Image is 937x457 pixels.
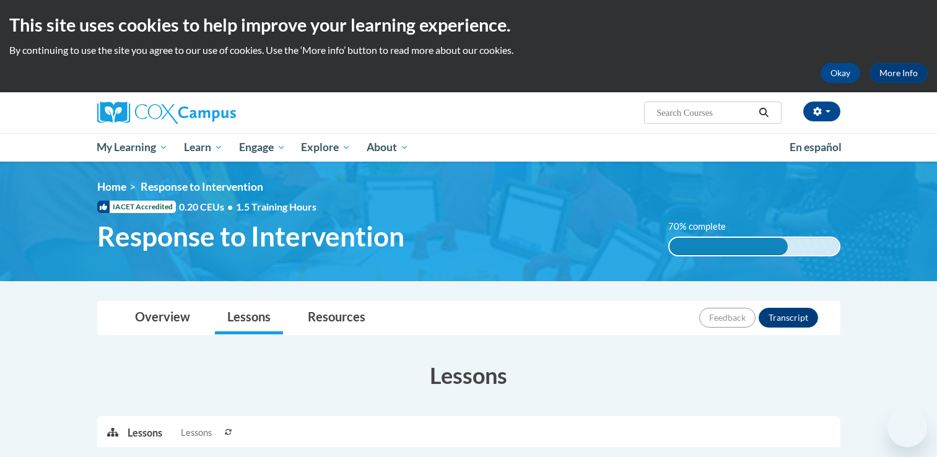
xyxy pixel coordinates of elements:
a: Resources [295,302,378,334]
h3: Lessons [97,360,840,391]
span: Response to Intervention [97,220,404,253]
a: Overview [123,302,203,334]
span: About [367,140,409,155]
span: Engage [239,140,285,155]
a: About [359,133,417,162]
p: By continuing to use the site you agree to our use of cookies. Use the ‘More info’ button to read... [9,43,928,57]
a: Learn [176,133,231,162]
a: Cox Campus [97,102,333,124]
span: 0.20 CEUs [179,200,236,214]
button: Search [754,105,773,120]
h2: This site uses cookies to help improve your learning experience. [9,12,928,37]
span: My Learning [97,140,168,155]
a: More Info [869,63,928,83]
div: Main menu [79,133,859,162]
span: Explore [301,140,351,155]
button: Okay [821,63,860,83]
p: Lessons [128,426,162,440]
button: Account Settings [803,102,840,121]
span: • [227,201,233,212]
iframe: Button to launch messaging window [887,407,927,447]
span: Learn [184,140,223,155]
a: Lessons [215,302,283,334]
span: IACET Accredited [97,201,176,213]
button: Feedback [699,308,756,328]
span: 1.5 Training Hours [236,201,316,212]
a: My Learning [89,133,177,162]
button: Transcript [759,308,818,328]
span: Lessons [181,426,212,440]
a: Engage [231,133,294,162]
span: Response to Intervention [141,180,263,193]
a: Explore [293,133,359,162]
div: 70% complete [669,238,788,255]
label: 70% complete [668,220,739,233]
img: Cox Campus [97,102,236,124]
span: En español [790,141,842,154]
a: En español [782,134,850,160]
a: Home [97,180,126,193]
input: Search Courses [655,105,754,120]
